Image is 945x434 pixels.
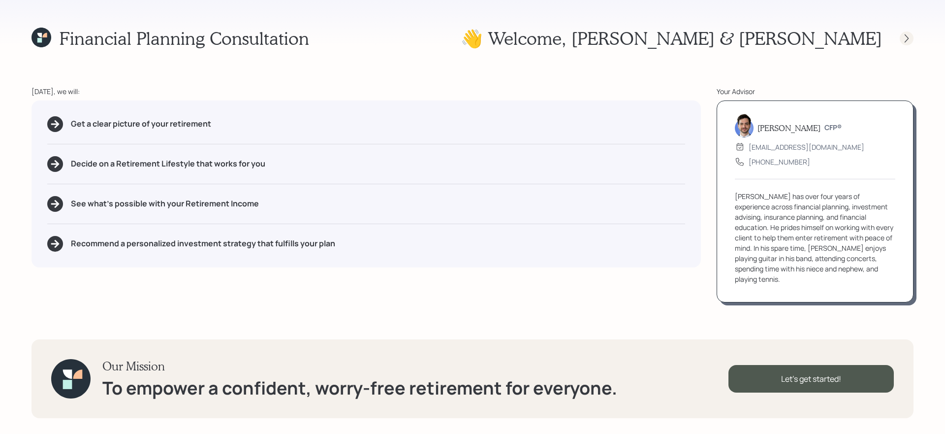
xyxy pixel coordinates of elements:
h5: Recommend a personalized investment strategy that fulfills your plan [71,239,335,248]
div: Your Advisor [717,86,913,97]
div: [PHONE_NUMBER] [749,157,810,167]
h6: CFP® [824,124,842,132]
h1: Financial Planning Consultation [59,28,309,49]
h5: Get a clear picture of your retirement [71,119,211,129]
div: Let's get started! [728,365,894,393]
div: [EMAIL_ADDRESS][DOMAIN_NAME] [749,142,864,152]
img: jonah-coleman-headshot.png [735,114,754,137]
h1: 👋 Welcome , [PERSON_NAME] & [PERSON_NAME] [461,28,882,49]
div: [PERSON_NAME] has over four years of experience across financial planning, investment advising, i... [735,191,895,284]
h1: To empower a confident, worry-free retirement for everyone. [102,377,617,399]
h3: Our Mission [102,359,617,373]
h5: Decide on a Retirement Lifestyle that works for you [71,159,265,168]
h5: [PERSON_NAME] [757,123,820,133]
h5: See what's possible with your Retirement Income [71,199,259,208]
div: [DATE], we will: [31,86,701,97]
